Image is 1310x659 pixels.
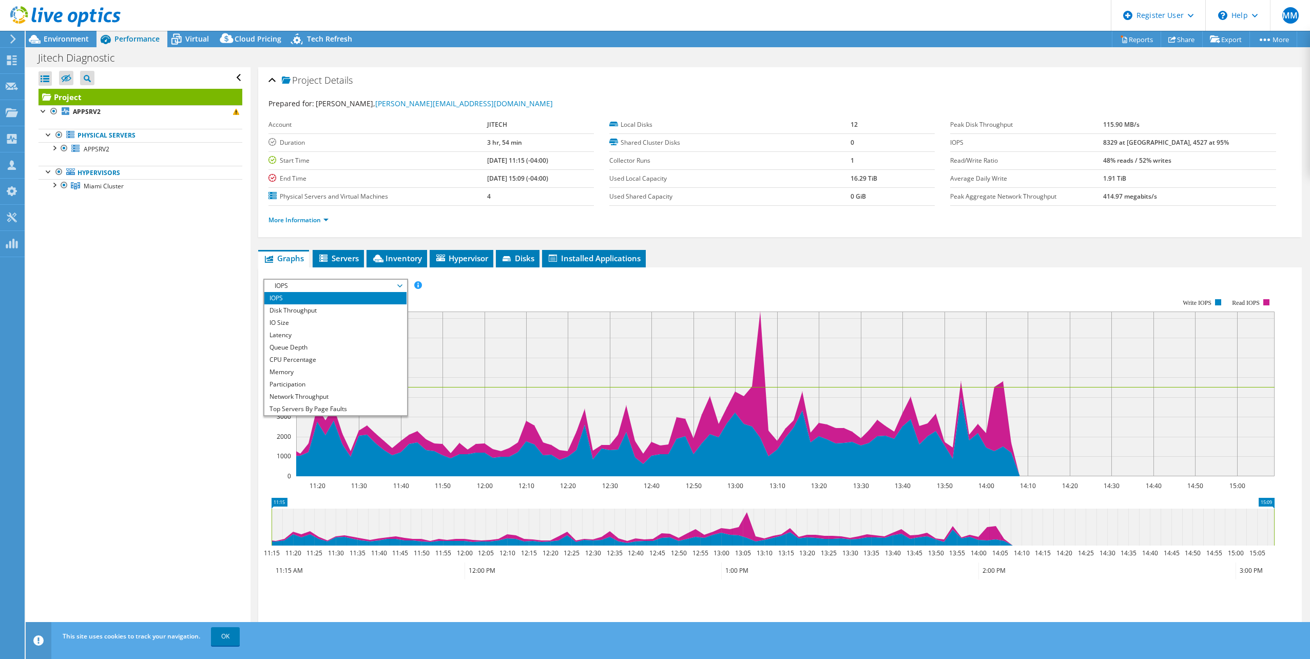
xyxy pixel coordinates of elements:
[851,120,858,129] b: 12
[906,549,922,557] text: 13:45
[73,107,101,116] b: APPSRV2
[316,99,553,108] span: [PERSON_NAME],
[542,549,558,557] text: 12:20
[487,156,548,165] b: [DATE] 11:15 (-04:00)
[627,549,643,557] text: 12:40
[435,253,488,263] span: Hypervisor
[851,192,866,201] b: 0 GiB
[970,549,986,557] text: 14:00
[1184,549,1200,557] text: 14:50
[264,304,407,317] li: Disk Throughput
[1062,481,1077,490] text: 14:20
[269,280,401,292] span: IOPS
[950,191,1103,202] label: Peak Aggregate Network Throughput
[185,34,209,44] span: Virtual
[372,253,422,263] span: Inventory
[268,99,314,108] label: Prepared for:
[1183,299,1211,306] text: Write IOPS
[392,549,408,557] text: 11:45
[606,549,622,557] text: 12:35
[884,549,900,557] text: 13:40
[1249,549,1265,557] text: 15:05
[264,329,407,341] li: Latency
[727,481,743,490] text: 13:00
[950,138,1103,148] label: IOPS
[769,481,785,490] text: 13:10
[842,549,858,557] text: 13:30
[476,481,492,490] text: 12:00
[351,481,367,490] text: 11:30
[309,481,325,490] text: 11:20
[756,549,772,557] text: 13:10
[778,549,794,557] text: 13:15
[585,549,601,557] text: 12:30
[928,549,943,557] text: 13:50
[851,138,854,147] b: 0
[609,173,850,184] label: Used Local Capacity
[547,253,641,263] span: Installed Applications
[413,549,429,557] text: 11:50
[670,549,686,557] text: 12:50
[268,191,487,202] label: Physical Servers and Virtual Machines
[1227,549,1243,557] text: 15:00
[235,34,281,44] span: Cloud Pricing
[318,253,359,263] span: Servers
[609,191,850,202] label: Used Shared Capacity
[327,549,343,557] text: 11:30
[114,34,160,44] span: Performance
[1229,481,1245,490] text: 15:00
[1187,481,1203,490] text: 14:50
[501,253,534,263] span: Disks
[487,192,491,201] b: 4
[1145,481,1161,490] text: 14:40
[285,549,301,557] text: 11:20
[264,292,407,304] li: IOPS
[1202,31,1250,47] a: Export
[477,549,493,557] text: 12:05
[277,412,291,421] text: 3000
[434,481,450,490] text: 11:50
[1142,549,1158,557] text: 14:40
[692,549,708,557] text: 12:55
[1103,138,1229,147] b: 8329 at [GEOGRAPHIC_DATA], 4527 at 95%
[950,173,1103,184] label: Average Daily Write
[277,452,291,460] text: 1000
[820,549,836,557] text: 13:25
[643,481,659,490] text: 12:40
[268,138,487,148] label: Duration
[521,549,536,557] text: 12:15
[649,549,665,557] text: 12:45
[1034,549,1050,557] text: 14:15
[1112,31,1161,47] a: Reports
[264,366,407,378] li: Memory
[282,75,322,86] span: Project
[277,432,291,441] text: 2000
[978,481,994,490] text: 14:00
[38,105,242,119] a: APPSRV2
[1161,31,1203,47] a: Share
[1099,549,1115,557] text: 14:30
[456,549,472,557] text: 12:00
[435,549,451,557] text: 11:55
[950,120,1103,130] label: Peak Disk Throughput
[1103,156,1171,165] b: 48% reads / 52% writes
[268,216,329,224] a: More Information
[560,481,575,490] text: 12:20
[268,173,487,184] label: End Time
[63,632,200,641] span: This site uses cookies to track your navigation.
[853,481,869,490] text: 13:30
[1019,481,1035,490] text: 14:10
[393,481,409,490] text: 11:40
[264,341,407,354] li: Queue Depth
[268,120,487,130] label: Account
[609,138,850,148] label: Shared Cluster Disks
[1232,299,1260,306] text: Read IOPS
[487,174,548,183] b: [DATE] 15:09 (-04:00)
[44,34,89,44] span: Environment
[1103,174,1126,183] b: 1.91 TiB
[38,89,242,105] a: Project
[375,99,553,108] a: [PERSON_NAME][EMAIL_ADDRESS][DOMAIN_NAME]
[1077,549,1093,557] text: 14:25
[268,156,487,166] label: Start Time
[811,481,826,490] text: 13:20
